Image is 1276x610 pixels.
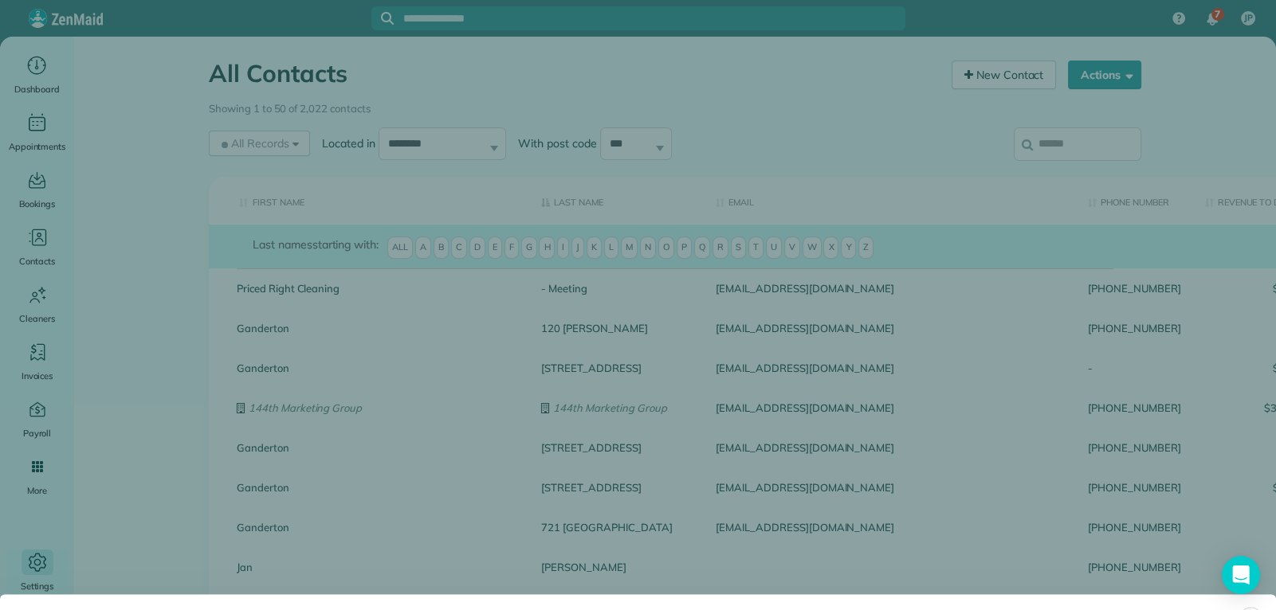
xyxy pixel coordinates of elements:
[704,268,1076,308] div: [EMAIL_ADDRESS][DOMAIN_NAME]
[1068,61,1141,89] button: Actions
[704,388,1076,428] div: [EMAIL_ADDRESS][DOMAIN_NAME]
[1076,177,1192,225] th: Phone number: activate to sort column ascending
[6,110,68,154] a: Appointments
[539,237,555,259] span: H
[6,225,68,269] a: Contacts
[6,339,68,384] a: Invoices
[541,323,692,334] a: 120 [PERSON_NAME]
[541,362,692,373] a: [STREET_ADDRESS]
[541,283,692,294] a: - Meeting
[253,237,312,252] span: Last names
[6,549,68,594] a: Settings
[310,135,379,151] label: Located in
[731,237,746,259] span: S
[6,167,68,212] a: Bookings
[557,237,569,259] span: I
[784,237,800,259] span: V
[22,368,53,384] span: Invoices
[1076,547,1192,587] div: [PHONE_NUMBER]
[387,237,413,259] span: All
[587,237,602,259] span: K
[6,282,68,327] a: Cleaners
[237,482,517,493] a: Ganderton
[469,237,485,259] span: D
[9,139,66,154] span: Appointments
[21,578,54,594] span: Settings
[541,482,692,493] a: [STREET_ADDRESS]
[694,237,710,259] span: Q
[434,237,449,259] span: B
[237,362,517,373] a: Ganderton
[766,237,782,259] span: U
[1076,308,1192,348] div: [PHONE_NUMBER]
[1076,507,1192,547] div: [PHONE_NUMBER]
[253,237,379,252] label: starting with:
[506,135,600,151] label: With post code
[952,61,1057,89] a: New Contact
[451,237,467,259] span: C
[621,237,638,259] span: M
[1076,467,1192,507] div: [PHONE_NUMBER]
[237,522,517,533] a: Ganderton
[237,402,517,413] a: 144th Marketing Group
[858,237,874,259] span: Z
[604,237,618,259] span: L
[704,308,1076,348] div: [EMAIL_ADDRESS][DOMAIN_NAME]
[704,467,1076,507] div: [EMAIL_ADDRESS][DOMAIN_NAME]
[237,561,517,573] a: Jan
[748,237,764,259] span: T
[841,237,856,259] span: Y
[541,442,692,453] a: [STREET_ADDRESS]
[1222,556,1260,594] div: Open Intercom Messenger
[415,237,431,259] span: A
[209,61,940,87] h1: All Contacts
[1076,268,1192,308] div: [PHONE_NUMBER]
[803,237,822,259] span: W
[505,237,519,259] span: F
[541,402,692,413] a: 144th Marketing Group
[237,323,517,334] a: Ganderton
[704,348,1076,388] div: [EMAIL_ADDRESS][DOMAIN_NAME]
[488,237,502,259] span: E
[640,237,656,259] span: N
[14,81,60,97] span: Dashboard
[249,401,362,414] em: 144th Marketing Group
[658,237,674,259] span: O
[704,428,1076,467] div: [EMAIL_ADDRESS][DOMAIN_NAME]
[677,237,692,259] span: P
[237,442,517,453] a: Ganderton
[209,177,529,225] th: First Name: activate to sort column ascending
[6,397,68,441] a: Payroll
[823,237,838,259] span: X
[237,283,517,294] a: Priced Right Cleaning
[19,196,56,212] span: Bookings
[541,561,692,573] a: [PERSON_NAME]
[1076,388,1192,428] div: [PHONE_NUMBER]
[19,311,55,327] span: Cleaners
[521,237,537,259] span: G
[6,53,68,97] a: Dashboard
[704,177,1076,225] th: Email: activate to sort column ascending
[713,237,728,259] span: R
[529,177,704,225] th: Last Name: activate to sort column descending
[23,425,52,441] span: Payroll
[704,507,1076,547] div: [EMAIL_ADDRESS][DOMAIN_NAME]
[1076,428,1192,467] div: [PHONE_NUMBER]
[27,483,47,499] span: More
[218,135,289,151] span: All Records
[541,522,692,533] a: 721 [GEOGRAPHIC_DATA]
[571,237,584,259] span: J
[19,253,55,269] span: Contacts
[209,95,1141,117] div: Showing 1 to 50 of 2,022 contacts
[1076,348,1192,388] div: -
[553,401,666,414] em: 144th Marketing Group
